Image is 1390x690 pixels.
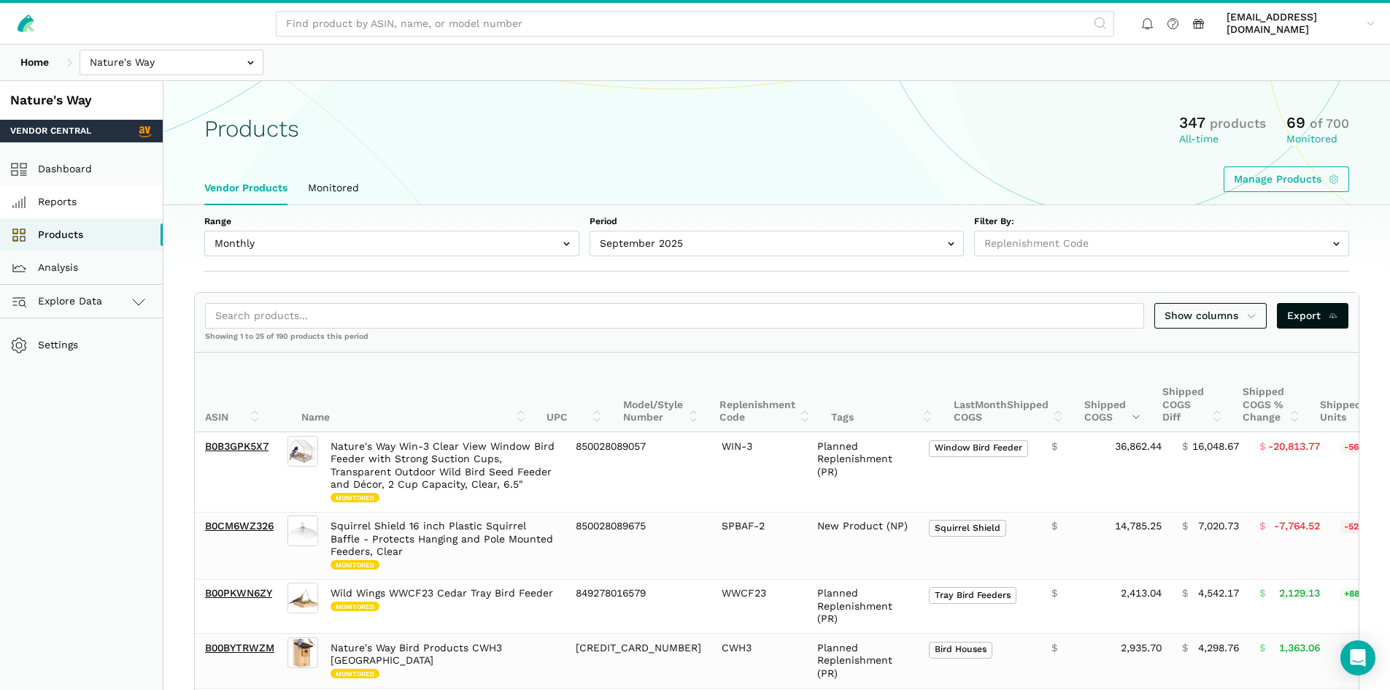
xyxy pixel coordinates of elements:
span: 4,298.76 [1198,642,1239,655]
span: Monitored [331,493,379,503]
span: 1,363.06 [1279,642,1320,655]
img: Wild Wings WWCF23 Cedar Tray Bird Feeder [287,583,318,613]
div: Monitored [1286,133,1349,146]
span: Tray Bird Feeders [929,587,1016,604]
td: 850028089675 [565,512,711,579]
th: Shipped COGS % Change: activate to sort column ascending [1232,353,1310,432]
label: Range [204,215,579,229]
span: 4,542.17 [1198,587,1239,600]
td: WIN-3 [711,432,807,512]
td: Nature's Way Bird Products CWH3 [GEOGRAPHIC_DATA] [320,634,565,689]
a: Home [10,50,59,75]
span: Squirrel Shield [929,520,1006,537]
span: Export [1287,308,1339,323]
td: CWH3 [711,634,807,689]
span: $ [1051,440,1057,453]
img: Nature's Way Bird Products CWH3 Cedar Bluebird Box House [287,637,318,668]
th: Name: activate to sort column ascending [291,353,536,432]
a: Manage Products [1224,166,1350,192]
td: 849278016579 [565,579,711,634]
div: Showing 1 to 25 of 190 products this period [195,331,1359,352]
span: -52.52% [1340,521,1384,534]
input: Nature's Way [80,50,263,75]
span: 7,020.73 [1198,520,1239,533]
span: Explore Data [15,293,102,310]
td: Planned Replenishment (PR) [807,579,919,634]
th: Shipped COGS Diff: activate to sort column ascending [1152,353,1233,432]
span: $ [1259,642,1265,655]
div: Nature's Way [10,91,152,110]
th: ASIN: activate to sort column ascending [195,353,271,432]
th: Shipped Units: activate to sort column ascending [1310,353,1387,432]
img: Squirrel Shield 16 inch Plastic Squirrel Baffle - Protects Hanging and Pole Mounted Feeders, Clear [287,515,318,546]
td: Squirrel Shield 16 inch Plastic Squirrel Baffle - Protects Hanging and Pole Mounted Feeders, Clear [320,512,565,579]
td: 850028089057 [565,432,711,512]
th: Last Shipped COGS: activate to sort column ascending [943,353,1074,432]
span: +88.23% [1340,588,1385,601]
a: B0B3GPK5X7 [205,440,269,452]
td: Nature's Way Win-3 Clear View Window Bird Feeder with Strong Suction Cups, Transparent Outdoor Wi... [320,432,565,512]
td: Wild Wings WWCF23 Cedar Tray Bird Feeder [320,579,565,634]
th: Tags: activate to sort column ascending [821,353,943,432]
th: Shipped COGS: activate to sort column ascending [1074,353,1152,432]
label: Period [590,215,965,229]
span: Monitored [331,669,379,679]
span: 36,862.44 [1115,440,1162,453]
a: Vendor Products [194,172,298,205]
a: B0CM6WZ326 [205,520,274,532]
td: [CREDIT_CARD_NUMBER] [565,634,711,689]
span: 69 [1286,113,1305,131]
a: [EMAIL_ADDRESS][DOMAIN_NAME] [1221,8,1380,39]
span: [EMAIL_ADDRESS][DOMAIN_NAME] [1227,11,1362,37]
span: 2,413.04 [1121,587,1162,600]
span: of 700 [1310,116,1349,131]
span: Monitored [331,560,379,570]
span: Month [975,399,1007,410]
td: WWCF23 [711,579,807,634]
span: $ [1051,520,1057,533]
span: 2,935.70 [1121,642,1162,655]
td: SPBAF-2 [711,512,807,579]
span: $ [1182,520,1188,533]
td: Planned Replenishment (PR) [807,634,919,689]
input: September 2025 [590,231,965,256]
span: Bird Houses [929,642,992,659]
th: Replenishment Code: activate to sort column ascending [709,353,821,432]
span: 347 [1179,113,1205,131]
label: Filter By: [974,215,1349,229]
span: $ [1182,440,1188,453]
h1: Products [204,116,299,142]
span: $ [1259,440,1265,453]
span: Show columns [1165,308,1256,323]
a: Monitored [298,172,369,205]
span: $ [1051,642,1057,655]
span: 16,048.67 [1192,440,1239,453]
span: Vendor Central [10,125,91,138]
input: Replenishment Code [974,231,1349,256]
span: Window Bird Feeder [929,440,1028,457]
span: $ [1051,587,1057,600]
th: UPC: activate to sort column ascending [536,353,612,432]
span: $ [1182,642,1188,655]
span: -7,764.52 [1274,520,1320,533]
a: Export [1277,303,1349,329]
span: $ [1182,587,1188,600]
a: Show columns [1154,303,1267,329]
div: Open Intercom Messenger [1340,640,1375,675]
span: -20,813.77 [1268,440,1320,453]
td: New Product (NP) [807,512,919,579]
input: Find product by ASIN, name, or model number [276,11,1114,37]
span: Monitored [331,602,379,612]
span: 14,785.25 [1115,520,1162,533]
input: Search products... [205,303,1144,329]
span: $ [1259,587,1265,600]
span: products [1210,116,1266,131]
td: Planned Replenishment (PR) [807,432,919,512]
span: -56.46% [1340,441,1384,454]
a: B00BYTRWZM [205,642,274,653]
a: B00PKWN6ZY [205,587,272,599]
div: All-time [1179,133,1266,146]
input: Monthly [204,231,579,256]
th: Model/Style Number: activate to sort column ascending [613,353,709,432]
img: Nature's Way Win-3 Clear View Window Bird Feeder with Strong Suction Cups, Transparent Outdoor Wi... [287,436,318,467]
